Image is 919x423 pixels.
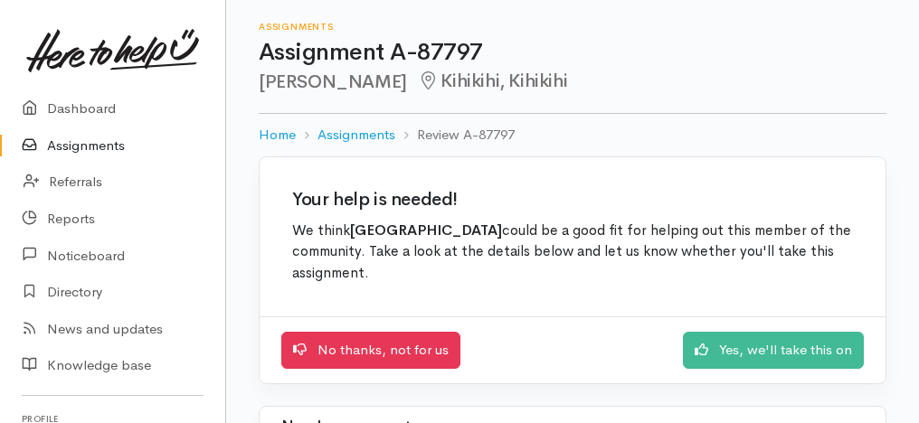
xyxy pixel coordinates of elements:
a: Assignments [317,125,395,146]
h2: [PERSON_NAME] [259,71,886,92]
a: No thanks, not for us [281,332,460,369]
p: We think could be a good fit for helping out this member of the community. Take a look at the det... [292,221,853,285]
a: Yes, we'll take this on [683,332,864,369]
h6: Assignments [259,22,886,32]
nav: breadcrumb [259,114,886,156]
a: Home [259,125,296,146]
li: Review A-87797 [395,125,515,146]
h2: Your help is needed! [292,190,853,210]
b: [GEOGRAPHIC_DATA] [350,221,502,240]
span: Kihikihi, Kihikihi [418,70,567,92]
h1: Assignment A-87797 [259,40,886,66]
